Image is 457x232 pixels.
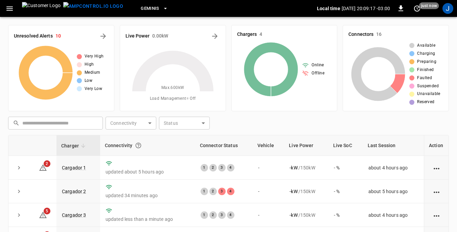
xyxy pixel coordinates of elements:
[417,59,436,65] span: Preparing
[195,135,253,156] th: Connector Status
[62,165,86,170] a: Cargador 1
[442,3,453,14] div: profile-icon
[14,210,24,220] button: expand row
[201,164,208,171] div: 1
[312,70,324,77] span: Offline
[218,164,226,171] div: 3
[419,2,439,9] span: just now
[432,164,441,171] div: action cell options
[125,32,150,40] h6: Live Power
[105,139,190,152] div: Connectivity
[85,69,100,76] span: Medium
[417,42,435,49] span: Available
[55,32,61,40] h6: 10
[432,212,441,218] div: action cell options
[417,91,440,97] span: Unavailable
[85,53,104,60] span: Very High
[227,211,234,219] div: 4
[237,31,257,38] h6: Chargers
[14,32,53,40] h6: Unresolved Alerts
[44,208,50,214] span: 5
[290,164,297,171] p: - kW
[227,188,234,195] div: 4
[328,135,363,156] th: Live SoC
[424,135,449,156] th: Action
[150,95,196,102] span: Load Management = Off
[14,186,24,196] button: expand row
[209,211,217,219] div: 2
[328,203,363,227] td: - %
[259,31,262,38] h6: 4
[253,180,284,203] td: -
[63,2,123,10] img: ampcontrol.io logo
[317,5,340,12] p: Local time
[290,212,323,218] div: / 150 kW
[290,188,297,195] p: - kW
[432,188,441,195] div: action cell options
[132,139,144,152] button: Connection between the charger and our software.
[44,160,50,167] span: 2
[22,2,61,15] img: Customer Logo
[290,212,297,218] p: - kW
[417,67,434,73] span: Finished
[328,180,363,203] td: - %
[417,75,432,82] span: Faulted
[62,189,86,194] a: Cargador 2
[290,188,323,195] div: / 150 kW
[253,156,284,180] td: -
[209,31,220,42] button: Energy Overview
[342,5,390,12] p: [DATE] 20:09:17 -03:00
[412,3,422,14] button: set refresh interval
[417,50,435,57] span: Charging
[201,211,208,219] div: 1
[201,188,208,195] div: 1
[253,135,284,156] th: Vehicle
[227,164,234,171] div: 4
[106,168,190,175] p: updated about 5 hours ago
[85,61,94,68] span: High
[161,85,184,91] span: Max. 600 kW
[218,188,226,195] div: 3
[348,31,373,38] h6: Connectors
[417,83,439,90] span: Suspended
[218,211,226,219] div: 3
[62,212,86,218] a: Cargador 3
[138,2,171,15] button: Geminis
[39,212,47,217] a: 5
[376,31,382,38] h6: 16
[209,164,217,171] div: 2
[363,135,424,156] th: Last Session
[417,99,434,106] span: Reserved
[39,164,47,170] a: 2
[98,31,109,42] button: All Alerts
[253,203,284,227] td: -
[363,203,424,227] td: about 4 hours ago
[284,135,328,156] th: Live Power
[290,164,323,171] div: / 150 kW
[363,180,424,203] td: about 5 hours ago
[85,77,92,84] span: Low
[14,163,24,173] button: expand row
[85,86,102,92] span: Very Low
[106,216,190,223] p: updated less than a minute ago
[106,192,190,199] p: updated 34 minutes ago
[312,62,324,69] span: Online
[152,32,168,40] h6: 0.00 kW
[61,142,88,150] span: Charger
[328,156,363,180] td: - %
[209,188,217,195] div: 2
[141,5,159,13] span: Geminis
[363,156,424,180] td: about 4 hours ago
